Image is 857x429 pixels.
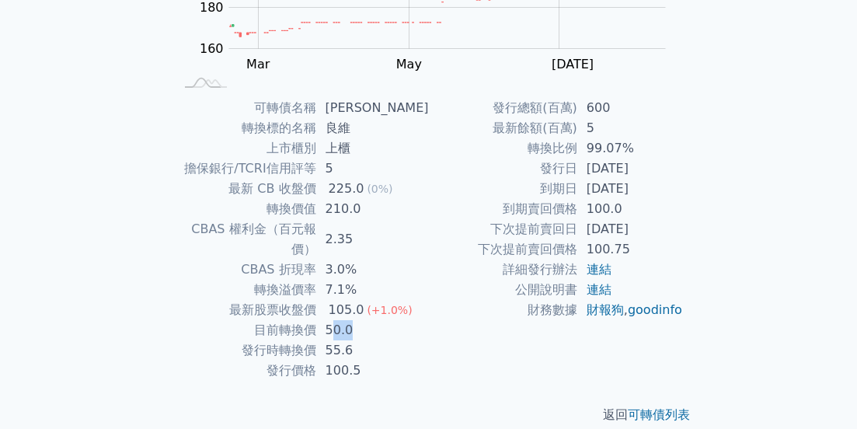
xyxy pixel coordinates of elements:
td: 99.07% [577,138,684,159]
td: 目前轉換價 [174,320,316,340]
a: 連結 [587,282,611,297]
td: 良維 [316,118,429,138]
p: 返回 [155,406,702,424]
td: 財務數據 [429,300,577,320]
tspan: [DATE] [551,57,593,71]
span: (+1.0%) [367,304,412,316]
td: 100.75 [577,239,684,260]
tspan: 160 [200,41,224,56]
tspan: Mar [246,57,270,71]
iframe: Chat Widget [779,354,857,429]
a: 可轉債列表 [628,407,690,422]
td: 上櫃 [316,138,429,159]
td: 公開說明書 [429,280,577,300]
td: 發行價格 [174,361,316,381]
div: 105.0 [326,300,368,320]
td: 2.35 [316,219,429,260]
td: [DATE] [577,179,684,199]
td: 轉換比例 [429,138,577,159]
td: 下次提前賣回日 [429,219,577,239]
td: 3.0% [316,260,429,280]
td: [DATE] [577,159,684,179]
td: 55.6 [316,340,429,361]
td: 到期賣回價格 [429,199,577,219]
a: goodinfo [628,302,682,317]
td: [DATE] [577,219,684,239]
td: 擔保銀行/TCRI信用評等 [174,159,316,179]
div: 225.0 [326,179,368,199]
td: 發行日 [429,159,577,179]
td: 7.1% [316,280,429,300]
td: CBAS 權利金（百元報價） [174,219,316,260]
td: 發行總額(百萬) [429,98,577,118]
tspan: May [395,57,421,71]
td: 轉換標的名稱 [174,118,316,138]
td: , [577,300,684,320]
td: 50.0 [316,320,429,340]
td: 轉換價值 [174,199,316,219]
td: 最新股票收盤價 [174,300,316,320]
td: 600 [577,98,684,118]
td: 最新餘額(百萬) [429,118,577,138]
div: 聊天小工具 [779,354,857,429]
span: (0%) [367,183,392,195]
td: 可轉債名稱 [174,98,316,118]
td: 轉換溢價率 [174,280,316,300]
a: 連結 [587,262,611,277]
td: [PERSON_NAME] [316,98,429,118]
td: 詳細發行辦法 [429,260,577,280]
td: 5 [577,118,684,138]
td: 210.0 [316,199,429,219]
td: CBAS 折現率 [174,260,316,280]
td: 100.5 [316,361,429,381]
td: 發行時轉換價 [174,340,316,361]
td: 5 [316,159,429,179]
td: 上市櫃別 [174,138,316,159]
td: 最新 CB 收盤價 [174,179,316,199]
td: 100.0 [577,199,684,219]
a: 財報狗 [587,302,624,317]
td: 下次提前賣回價格 [429,239,577,260]
td: 到期日 [429,179,577,199]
